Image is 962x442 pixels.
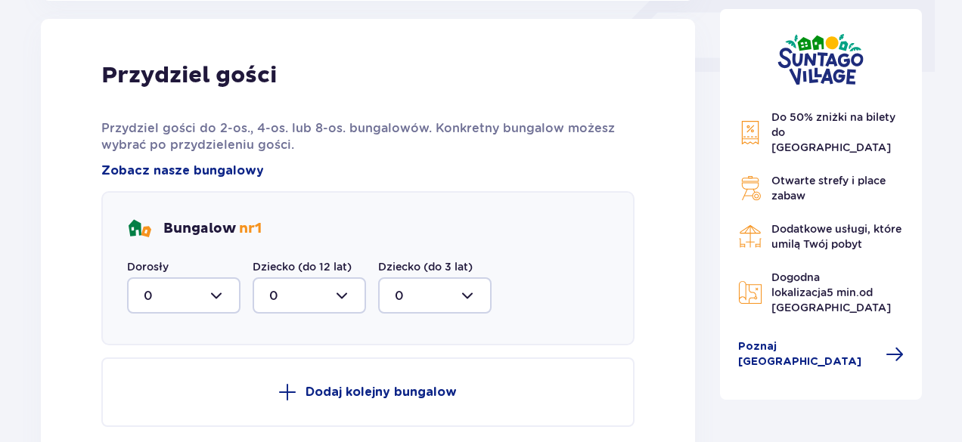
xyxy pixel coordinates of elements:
p: Dodaj kolejny bungalow [306,384,457,400]
span: Do 50% zniżki na bilety do [GEOGRAPHIC_DATA] [771,111,895,153]
img: bungalows Icon [127,217,151,241]
a: Poznaj [GEOGRAPHIC_DATA] [738,339,905,369]
label: Dziecko (do 3 lat) [378,259,473,274]
img: Restaurant Icon [738,224,762,249]
img: Discount Icon [738,120,762,145]
p: Przydziel gości do 2-os., 4-os. lub 8-os. bungalowów. Konkretny bungalow możesz wybrać po przydzi... [101,120,635,153]
span: 5 min. [827,286,859,298]
span: Dodatkowe usługi, które umilą Twój pobyt [771,223,901,250]
span: Poznaj [GEOGRAPHIC_DATA] [738,339,877,369]
span: Dogodna lokalizacja od [GEOGRAPHIC_DATA] [771,271,891,314]
img: Map Icon [738,280,762,304]
label: Dorosły [127,259,169,274]
button: Dodaj kolejny bungalow [101,357,635,427]
a: Zobacz nasze bungalowy [101,162,264,179]
img: Suntago Village [777,33,864,85]
p: Przydziel gości [101,61,277,90]
span: Otwarte strefy i place zabaw [771,175,886,202]
img: Grill Icon [738,176,762,200]
p: Bungalow [163,220,262,238]
span: nr 1 [239,220,262,237]
label: Dziecko (do 12 lat) [253,259,352,274]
